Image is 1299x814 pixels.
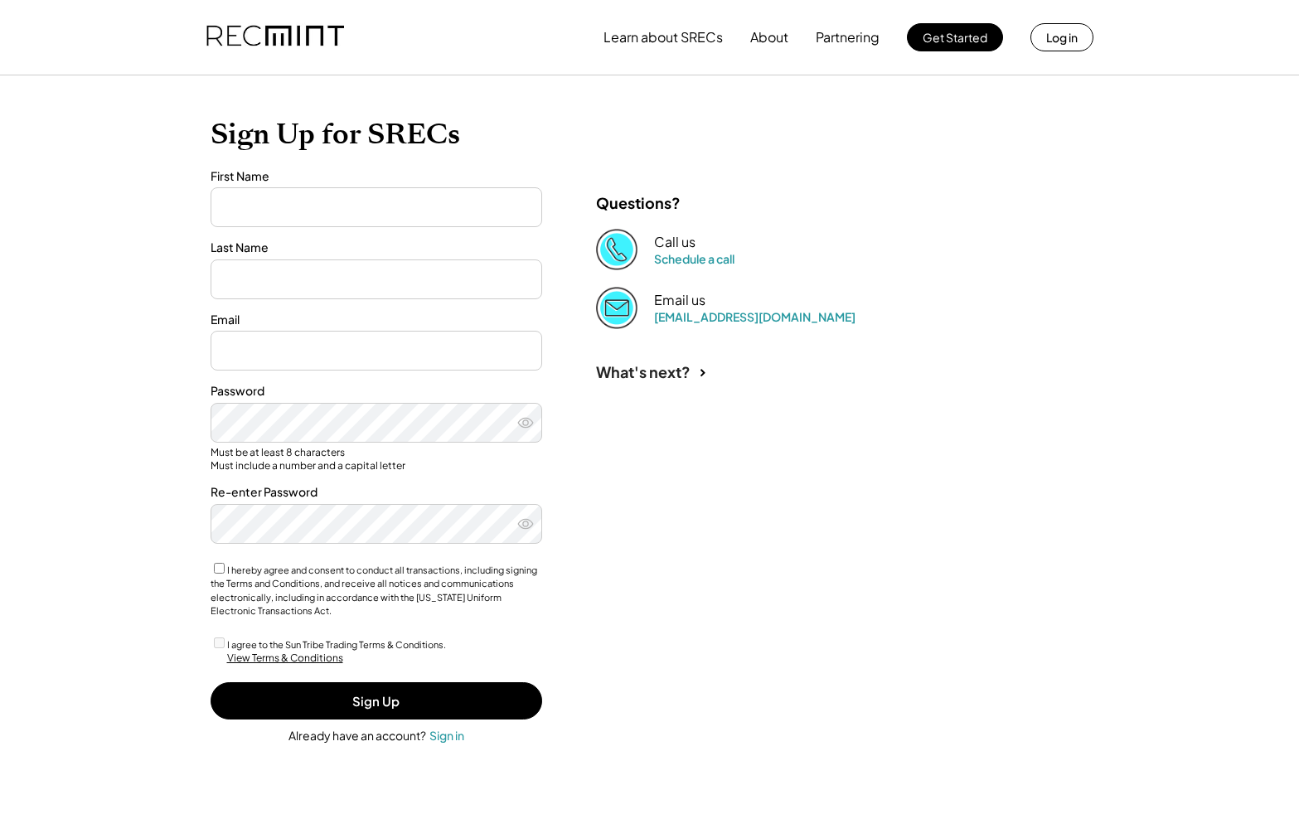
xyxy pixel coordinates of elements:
button: Learn about SRECs [603,21,723,54]
div: Email [211,312,542,328]
label: I agree to the Sun Tribe Trading Terms & Conditions. [227,639,446,650]
img: recmint-logotype%403x.png [206,9,344,65]
button: About [750,21,788,54]
div: View Terms & Conditions [227,652,343,666]
div: Email us [654,292,705,309]
button: Log in [1030,23,1093,51]
div: Call us [654,234,696,251]
img: Email%202%403x.png [596,287,637,328]
button: Get Started [907,23,1003,51]
div: Password [211,383,542,400]
h1: Sign Up for SRECs [211,117,1089,152]
button: Partnering [816,21,880,54]
div: Re-enter Password [211,484,542,501]
div: Sign in [429,728,464,743]
div: Questions? [596,193,681,212]
button: Sign Up [211,682,542,720]
div: What's next? [596,362,691,381]
div: First Name [211,168,542,185]
div: Last Name [211,240,542,256]
a: [EMAIL_ADDRESS][DOMAIN_NAME] [654,309,855,324]
img: Phone%20copy%403x.png [596,229,637,270]
label: I hereby agree and consent to conduct all transactions, including signing the Terms and Condition... [211,564,537,617]
a: Schedule a call [654,251,734,266]
div: Must be at least 8 characters Must include a number and a capital letter [211,446,542,472]
div: Already have an account? [288,728,426,744]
